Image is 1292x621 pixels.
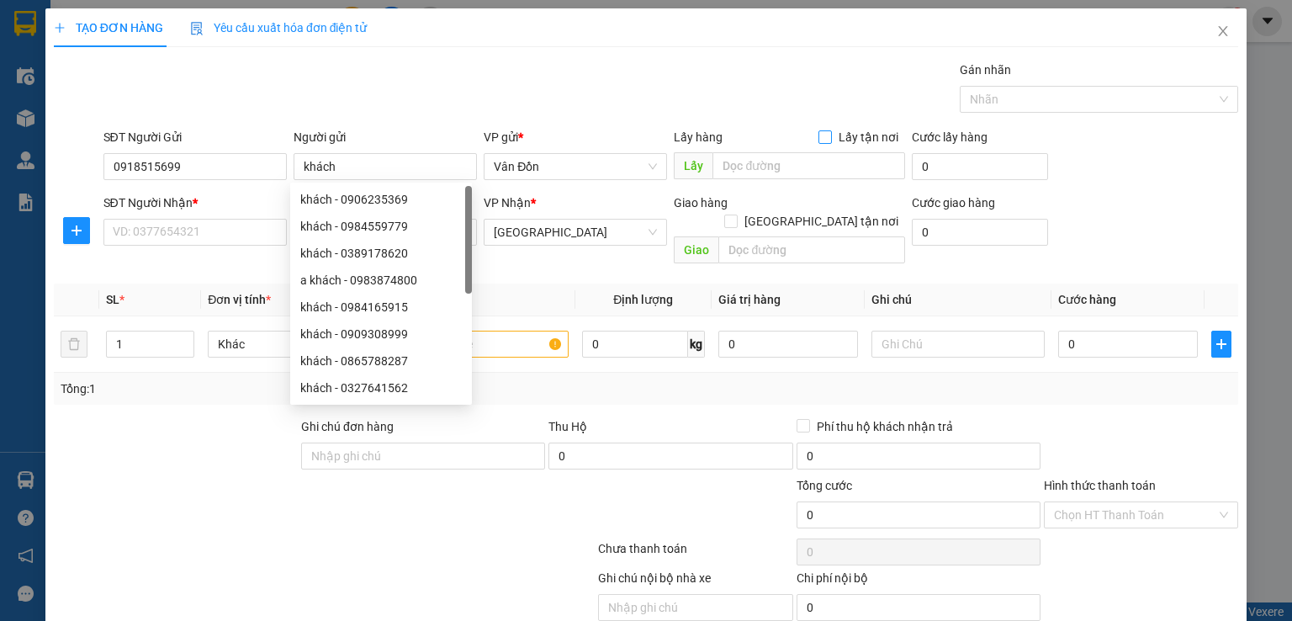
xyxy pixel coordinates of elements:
[598,569,792,594] div: Ghi chú nội bộ nhà xe
[1058,293,1116,306] span: Cước hàng
[300,325,462,343] div: khách - 0909308999
[674,152,712,179] span: Lấy
[912,196,995,210] label: Cước giao hàng
[300,244,462,263] div: khách - 0389178620
[712,152,905,179] input: Dọc đường
[912,219,1048,246] input: Cước giao hàng
[484,196,531,210] span: VP Nhận
[300,298,462,316] div: khách - 0984165915
[613,293,673,306] span: Định lượng
[54,22,66,34] span: plus
[300,217,462,236] div: khách - 0984559779
[54,21,163,34] span: TẠO ĐƠN HÀNG
[290,186,472,213] div: khách - 0906235369
[290,267,472,294] div: a khách - 0983874800
[674,196,728,210] span: Giao hàng
[596,539,794,569] div: Chưa thanh toán
[484,128,667,146] div: VP gửi
[290,213,472,240] div: khách - 0984559779
[797,479,852,492] span: Tổng cước
[63,217,90,244] button: plus
[190,22,204,35] img: icon
[103,194,287,212] div: SĐT Người Nhận
[290,321,472,348] div: khách - 0909308999
[1216,24,1230,38] span: close
[300,352,462,370] div: khách - 0865788287
[865,284,1051,316] th: Ghi chú
[832,128,905,146] span: Lấy tận nơi
[106,293,119,306] span: SL
[300,379,462,397] div: khách - 0327641562
[64,224,89,237] span: plus
[494,220,657,245] span: Hà Nội
[103,128,287,146] div: SĐT Người Gửi
[395,331,569,358] input: VD: Bàn, Ghế
[810,417,960,436] span: Phí thu hộ khách nhận trả
[718,331,858,358] input: 0
[688,331,705,358] span: kg
[290,348,472,374] div: khách - 0865788287
[738,212,905,231] span: [GEOGRAPHIC_DATA] tận nơi
[208,293,271,306] span: Đơn vị tính
[190,21,368,34] span: Yêu cầu xuất hóa đơn điện tử
[1199,8,1247,56] button: Close
[290,374,472,401] div: khách - 0327641562
[1044,479,1156,492] label: Hình thức thanh toán
[674,236,718,263] span: Giao
[912,153,1048,180] input: Cước lấy hàng
[674,130,723,144] span: Lấy hàng
[301,420,394,433] label: Ghi chú đơn hàng
[797,569,1040,594] div: Chi phí nội bộ
[598,594,792,621] input: Nhập ghi chú
[718,293,781,306] span: Giá trị hàng
[218,332,371,357] span: Khác
[1211,331,1231,358] button: plus
[1212,337,1231,351] span: plus
[960,63,1011,77] label: Gán nhãn
[290,294,472,321] div: khách - 0984165915
[300,190,462,209] div: khách - 0906235369
[294,128,477,146] div: Người gửi
[301,443,545,470] input: Ghi chú đơn hàng
[300,271,462,289] div: a khách - 0983874800
[494,154,657,179] span: Vân Đồn
[718,236,905,263] input: Dọc đường
[548,420,587,433] span: Thu Hộ
[290,240,472,267] div: khách - 0389178620
[61,331,87,358] button: delete
[912,130,988,144] label: Cước lấy hàng
[61,379,500,398] div: Tổng: 1
[871,331,1045,358] input: Ghi Chú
